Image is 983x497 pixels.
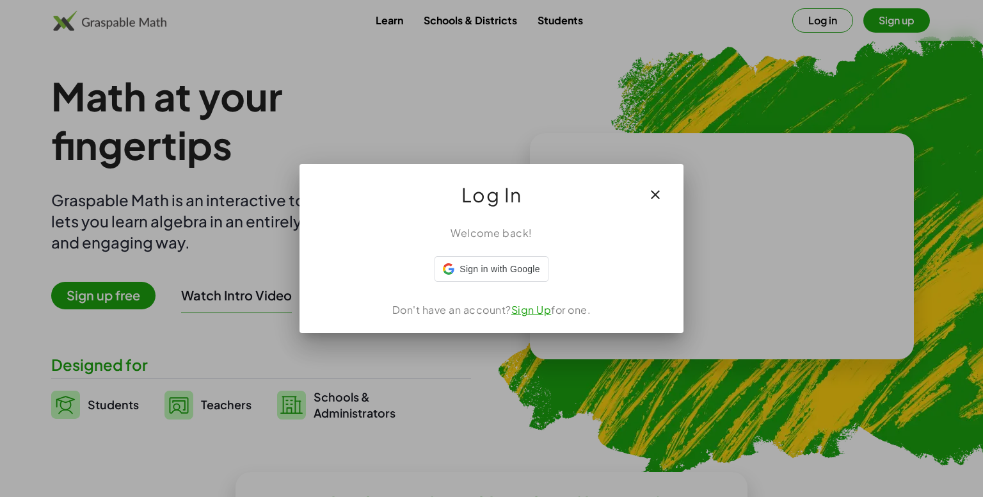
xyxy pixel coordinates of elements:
div: Don't have an account? for one. [315,302,668,318]
div: Sign in with Google [435,256,548,282]
span: Sign in with Google [460,263,539,276]
div: Welcome back! [315,225,668,241]
a: Sign Up [511,303,552,316]
span: Log In [461,179,522,210]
